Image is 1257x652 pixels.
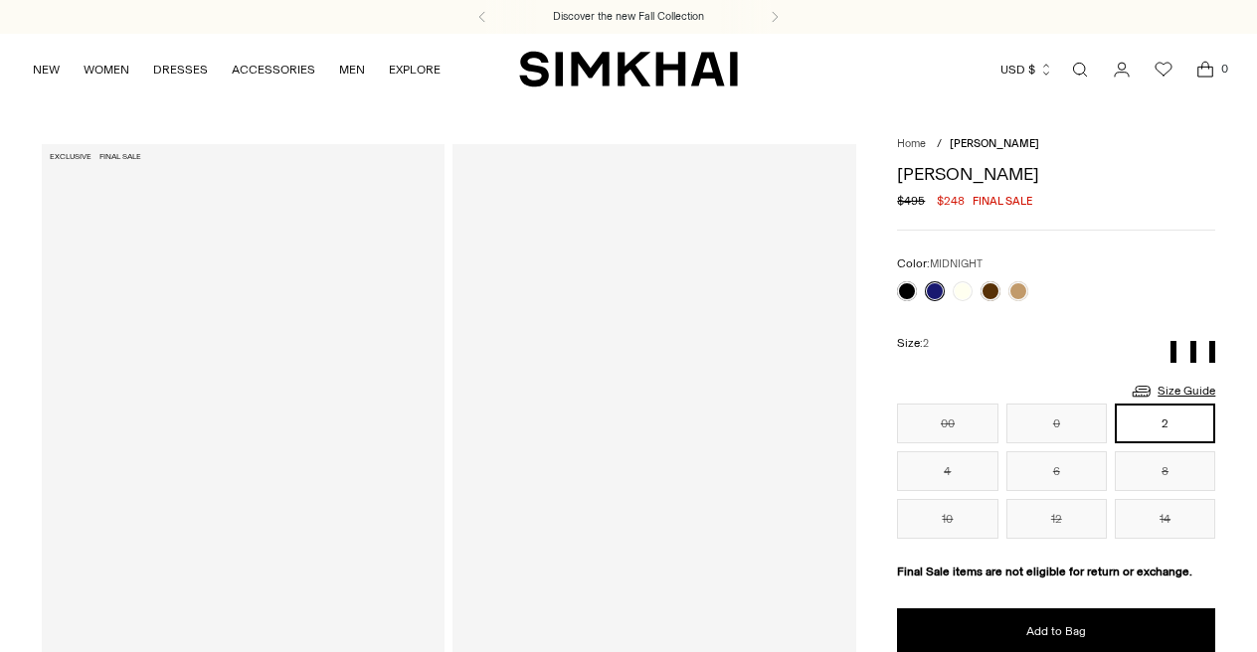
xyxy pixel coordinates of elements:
button: 12 [1006,499,1107,539]
button: USD $ [1000,48,1053,91]
a: EXPLORE [389,48,441,91]
a: Size Guide [1130,379,1215,404]
span: 2 [923,337,929,350]
a: Wishlist [1144,50,1183,89]
a: ACCESSORIES [232,48,315,91]
button: 10 [897,499,997,539]
label: Size: [897,334,929,353]
button: 6 [1006,451,1107,491]
a: WOMEN [84,48,129,91]
a: Open cart modal [1185,50,1225,89]
nav: breadcrumbs [897,136,1215,153]
a: DRESSES [153,48,208,91]
span: 0 [1215,60,1233,78]
a: Open search modal [1060,50,1100,89]
label: Color: [897,254,983,273]
span: [PERSON_NAME] [950,137,1039,150]
s: $495 [897,192,925,210]
span: MIDNIGHT [930,257,983,270]
h1: [PERSON_NAME] [897,165,1215,183]
div: / [937,136,942,153]
button: 4 [897,451,997,491]
button: 00 [897,404,997,443]
button: 2 [1115,404,1215,443]
a: Discover the new Fall Collection [553,9,704,25]
a: NEW [33,48,60,91]
a: Home [897,137,926,150]
span: Add to Bag [1026,623,1086,640]
button: 0 [1006,404,1107,443]
button: 8 [1115,451,1215,491]
a: SIMKHAI [519,50,738,88]
strong: Final Sale items are not eligible for return or exchange. [897,565,1192,578]
button: 14 [1115,499,1215,539]
a: Go to the account page [1102,50,1142,89]
span: $248 [937,192,965,210]
a: MEN [339,48,365,91]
